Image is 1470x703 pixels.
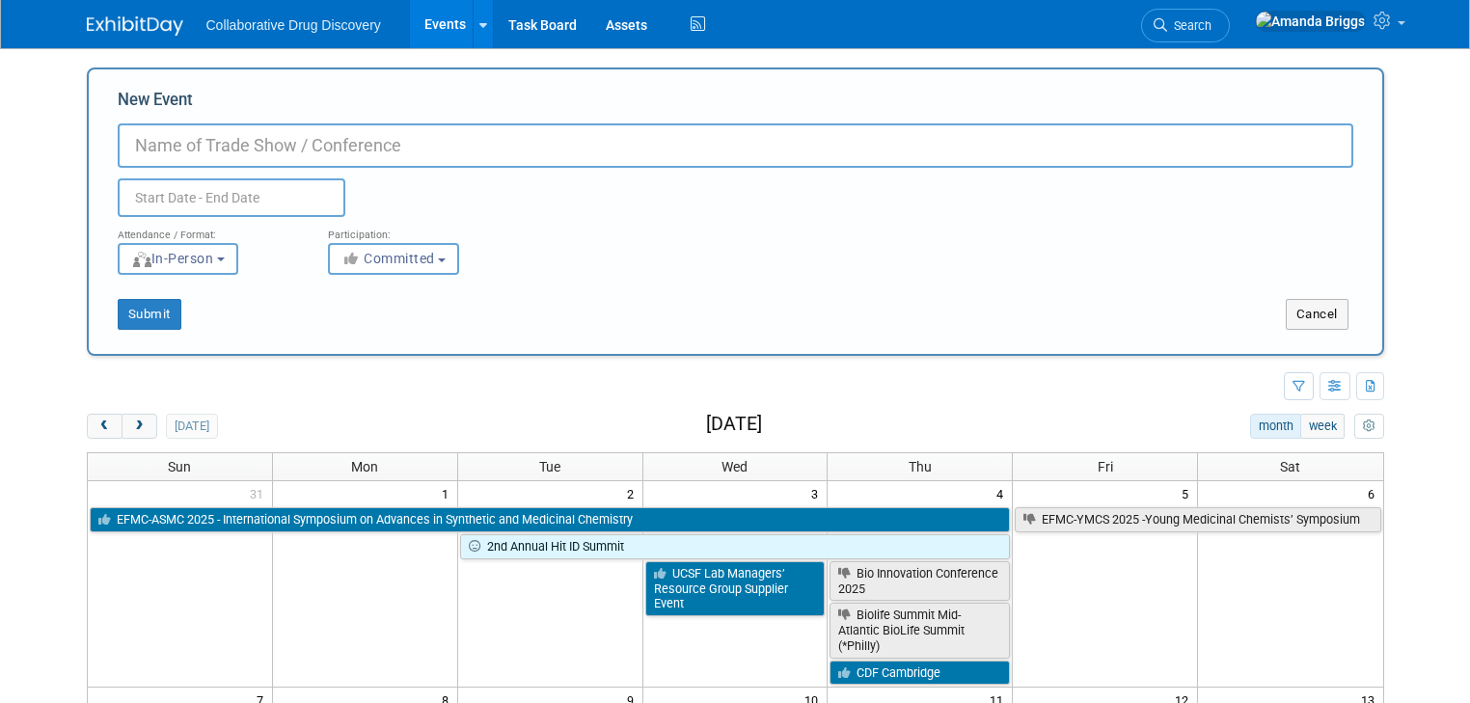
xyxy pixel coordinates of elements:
[1366,481,1383,505] span: 6
[118,299,181,330] button: Submit
[1098,459,1113,474] span: Fri
[830,603,1010,658] a: Biolife Summit Mid-Atlantic BioLife Summit (*Philly)
[118,243,238,275] button: In-Person
[539,459,560,474] span: Tue
[706,414,762,435] h2: [DATE]
[206,17,381,33] span: Collaborative Drug Discovery
[721,459,748,474] span: Wed
[328,217,510,242] div: Participation:
[351,459,378,474] span: Mon
[1167,18,1211,33] span: Search
[328,243,459,275] button: Committed
[645,561,826,616] a: UCSF Lab Managers’ Resource Group Supplier Event
[1300,414,1345,439] button: week
[1363,420,1375,433] i: Personalize Calendar
[87,16,183,36] img: ExhibitDay
[625,481,642,505] span: 2
[118,178,345,217] input: Start Date - End Date
[809,481,827,505] span: 3
[1255,11,1366,32] img: Amanda Briggs
[248,481,272,505] span: 31
[131,251,214,266] span: In-Person
[1286,299,1348,330] button: Cancel
[830,561,1010,601] a: Bio Innovation Conference 2025
[460,534,1011,559] a: 2nd Annual Hit ID Summit
[90,507,1011,532] a: EFMC-ASMC 2025 - International Symposium on Advances in Synthetic and Medicinal Chemistry
[1015,507,1380,532] a: EFMC-YMCS 2025 -Young Medicinal Chemists’ Symposium
[341,251,435,266] span: Committed
[1141,9,1230,42] a: Search
[440,481,457,505] span: 1
[166,414,217,439] button: [DATE]
[87,414,122,439] button: prev
[1280,459,1300,474] span: Sat
[1250,414,1301,439] button: month
[122,414,157,439] button: next
[1180,481,1197,505] span: 5
[118,123,1353,168] input: Name of Trade Show / Conference
[118,217,300,242] div: Attendance / Format:
[1354,414,1383,439] button: myCustomButton
[909,459,932,474] span: Thu
[118,89,193,119] label: New Event
[168,459,191,474] span: Sun
[994,481,1012,505] span: 4
[830,661,1010,686] a: CDF Cambridge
